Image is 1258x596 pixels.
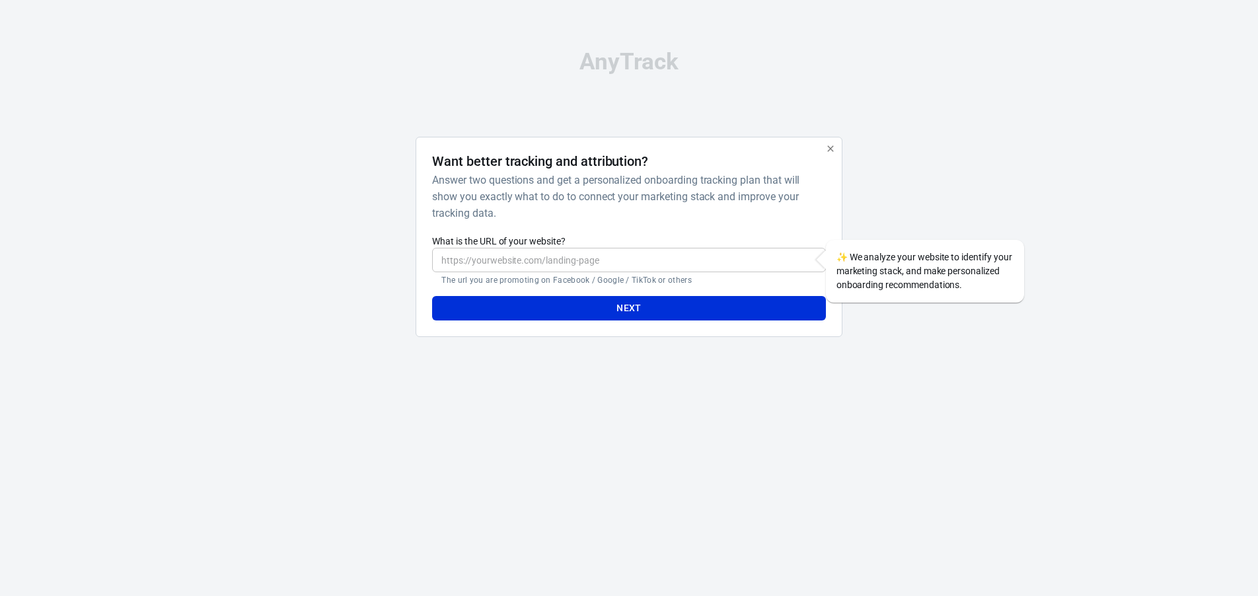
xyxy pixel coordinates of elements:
[432,296,825,320] button: Next
[441,275,816,285] p: The url you are promoting on Facebook / Google / TikTok or others
[432,248,825,272] input: https://yourwebsite.com/landing-page
[836,252,848,262] span: sparkles
[299,50,959,73] div: AnyTrack
[432,235,825,248] label: What is the URL of your website?
[432,172,820,221] h6: Answer two questions and get a personalized onboarding tracking plan that will show you exactly w...
[826,240,1024,303] div: We analyze your website to identify your marketing stack, and make personalized onboarding recomm...
[432,153,648,169] h4: Want better tracking and attribution?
